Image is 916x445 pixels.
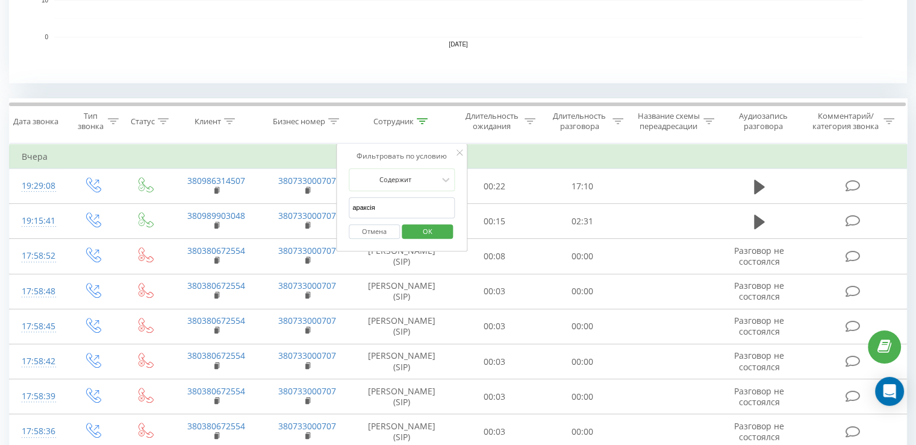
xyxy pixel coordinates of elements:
[449,41,468,48] text: [DATE]
[76,111,104,131] div: Тип звонка
[538,309,626,344] td: 00:00
[734,280,784,302] span: Разговор не состоялся
[22,209,54,233] div: 19:15:41
[187,280,245,291] a: 380380672554
[195,116,221,127] div: Клиент
[451,344,538,379] td: 00:03
[187,175,245,186] a: 380986314507
[353,274,451,309] td: [PERSON_NAME] (SIP)
[451,204,538,239] td: 00:15
[538,344,626,379] td: 00:00
[349,224,400,239] button: Отмена
[734,385,784,408] span: Разговор не состоялся
[187,385,245,397] a: 380380672554
[22,280,54,303] div: 17:58:48
[734,245,784,267] span: Разговор не состоялся
[373,116,414,127] div: Сотрудник
[451,169,538,204] td: 00:22
[353,344,451,379] td: [PERSON_NAME] (SIP)
[278,175,336,186] a: 380733000707
[538,204,626,239] td: 02:31
[278,245,336,256] a: 380733000707
[875,377,904,406] div: Open Intercom Messenger
[278,280,336,291] a: 380733000707
[278,385,336,397] a: 380733000707
[637,111,700,131] div: Название схемы переадресации
[278,210,336,221] a: 380733000707
[22,174,54,198] div: 19:29:08
[278,420,336,432] a: 380733000707
[451,274,538,309] td: 00:03
[131,116,155,127] div: Статус
[810,111,880,131] div: Комментарий/категория звонка
[402,224,453,239] button: OK
[22,420,54,443] div: 17:58:36
[549,111,609,131] div: Длительность разговора
[22,385,54,408] div: 17:58:39
[538,239,626,274] td: 00:00
[187,245,245,256] a: 380380672554
[349,197,455,218] input: Введите значение
[273,116,325,127] div: Бизнес номер
[22,244,54,268] div: 17:58:52
[45,34,48,40] text: 0
[411,222,444,241] span: OK
[22,315,54,338] div: 17:58:45
[187,350,245,361] a: 380380672554
[538,274,626,309] td: 00:00
[278,350,336,361] a: 380733000707
[451,309,538,344] td: 00:03
[538,169,626,204] td: 17:10
[728,111,799,131] div: Аудиозапись разговора
[10,145,907,169] td: Вчера
[353,239,451,274] td: [PERSON_NAME] (SIP)
[353,309,451,344] td: [PERSON_NAME] (SIP)
[462,111,522,131] div: Длительность ожидания
[278,315,336,326] a: 380733000707
[13,116,58,127] div: Дата звонка
[187,315,245,326] a: 380380672554
[734,350,784,372] span: Разговор не состоялся
[451,379,538,414] td: 00:03
[734,315,784,337] span: Разговор не состоялся
[187,420,245,432] a: 380380672554
[734,420,784,443] span: Разговор не состоялся
[187,210,245,221] a: 380989903048
[22,350,54,373] div: 17:58:42
[451,239,538,274] td: 00:08
[538,379,626,414] td: 00:00
[353,379,451,414] td: [PERSON_NAME] (SIP)
[349,150,455,162] div: Фильтровать по условию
